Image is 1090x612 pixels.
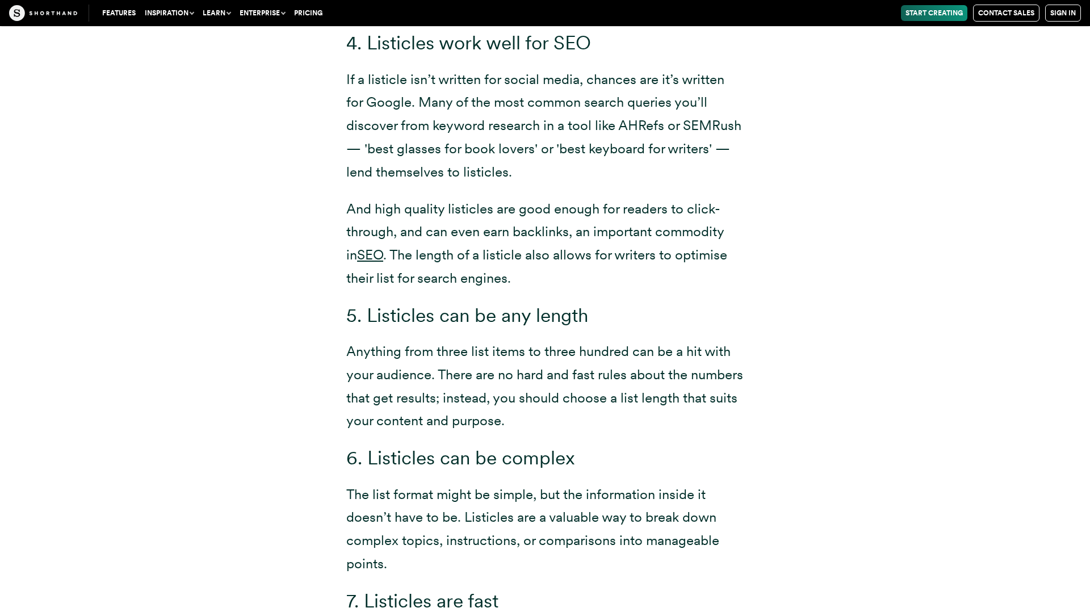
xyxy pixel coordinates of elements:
h3: 6. Listicles can be complex [346,446,744,469]
a: Pricing [290,5,327,21]
p: And high quality listicles are good enough for readers to click-through, and can even earn backli... [346,198,744,290]
a: Features [98,5,140,21]
button: Learn [198,5,235,21]
h3: 5. Listicles can be any length [346,304,744,326]
p: Anything from three list items to three hundred can be a hit with your audience. There are no har... [346,340,744,433]
button: Inspiration [140,5,198,21]
a: Contact Sales [973,5,1039,22]
a: SEO [357,246,383,263]
img: The Craft [9,5,77,21]
a: Sign in [1045,5,1081,22]
p: The list format might be simple, but the information inside it doesn’t have to be. Listicles are ... [346,483,744,576]
h3: 7. Listicles are fast [346,589,744,612]
h3: 4. Listicles work well for SEO [346,31,744,54]
button: Enterprise [235,5,290,21]
p: If a listicle isn’t written for social media, chances are it’s written for Google. Many of the mo... [346,68,744,184]
a: Start Creating [901,5,967,21]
